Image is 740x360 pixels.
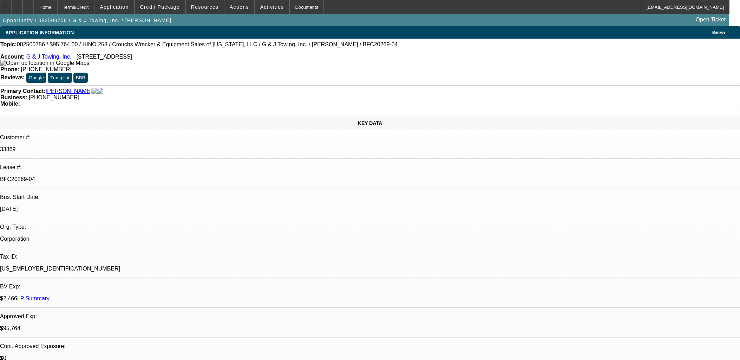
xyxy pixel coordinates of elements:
a: [PERSON_NAME] [46,88,92,94]
button: Activities [255,0,289,14]
span: [PHONE_NUMBER] [21,66,72,72]
a: LP Summary [17,295,50,301]
span: Actions [230,4,249,10]
span: - [STREET_ADDRESS] [73,54,132,60]
button: Application [94,0,134,14]
strong: Account: [0,54,25,60]
img: linkedin-icon.png [98,88,103,94]
strong: Primary Contact: [0,88,46,94]
button: Credit Package [135,0,185,14]
a: G & J Towing, Inc. [26,54,72,60]
button: Actions [224,0,254,14]
strong: Phone: [0,66,19,72]
button: Google [26,73,46,83]
button: Resources [186,0,224,14]
span: [PHONE_NUMBER] [29,94,79,100]
img: facebook-icon.png [92,88,98,94]
span: Credit Package [140,4,180,10]
span: 082500756 / $95,764.00 / HINO 258 / Crouchs Wrecker & Equipment Sales of [US_STATE], LLC / G & J ... [17,41,398,48]
a: Open Ticket [693,14,728,26]
span: KEY DATA [358,120,382,126]
strong: Topic: [0,41,17,48]
strong: Business: [0,94,27,100]
img: Open up location in Google Maps [0,60,89,66]
span: Resources [191,4,218,10]
span: Opportunity / 082500756 / G & J Towing, Inc. / [PERSON_NAME] [3,18,171,23]
a: View Google Maps [0,60,89,66]
span: Manage [712,31,725,34]
button: Trustpilot [48,73,72,83]
span: Activities [260,4,284,10]
strong: Mobile: [0,101,20,107]
button: BBB [73,73,88,83]
span: Application [100,4,129,10]
strong: Reviews: [0,74,25,80]
span: APPLICATION INFORMATION [5,30,74,35]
